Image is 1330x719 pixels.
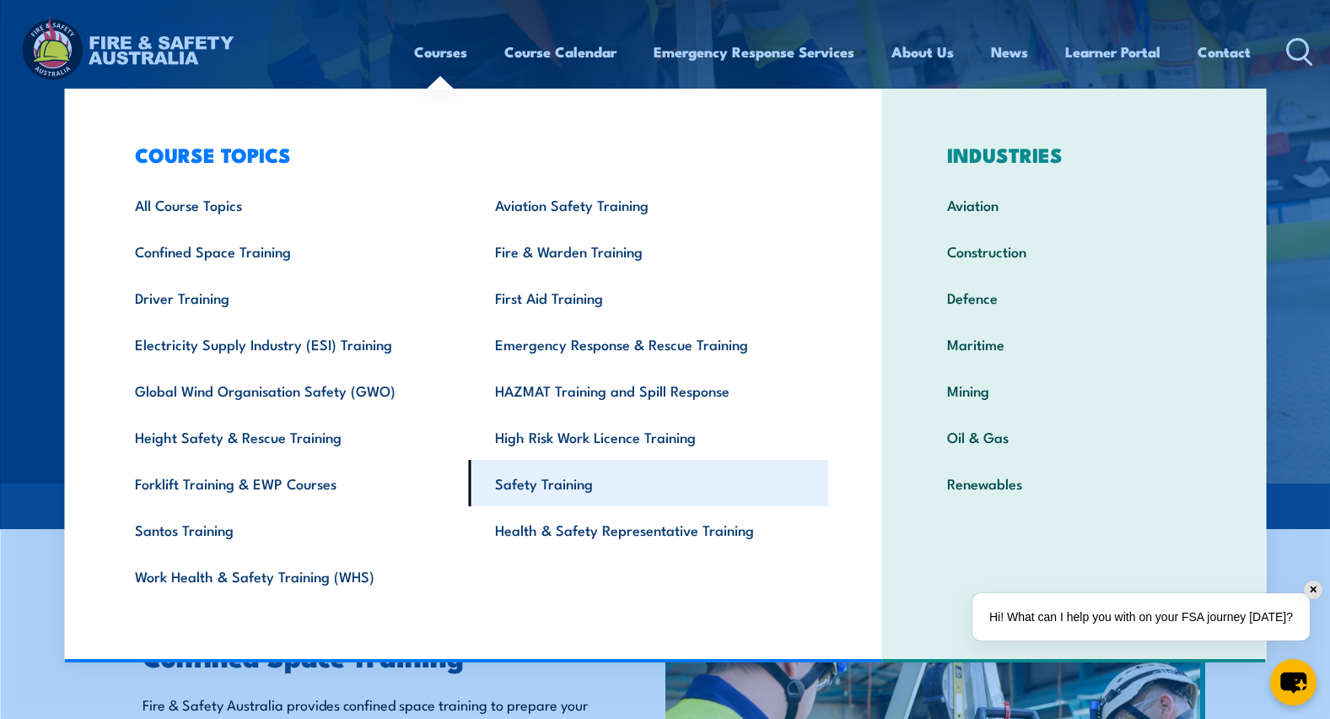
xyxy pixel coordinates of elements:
a: Driver Training [109,274,469,321]
h3: COURSE TOPICS [109,143,829,166]
a: Confined Space Training [109,228,469,274]
a: All Course Topics [109,181,469,228]
h3: INDUSTRIES [921,143,1227,166]
a: Course Calendar [504,30,617,74]
a: Aviation Safety Training [469,181,829,228]
a: Construction [921,228,1227,274]
a: Maritime [921,321,1227,367]
a: Mining [921,367,1227,414]
a: Emergency Response Services [654,30,854,74]
a: Electricity Supply Industry (ESI) Training [109,321,469,367]
a: HAZMAT Training and Spill Response [469,367,829,414]
a: Height Safety & Rescue Training [109,414,469,460]
a: First Aid Training [469,274,829,321]
a: Aviation [921,181,1227,228]
a: About Us [891,30,954,74]
button: chat-button [1270,659,1317,705]
a: Renewables [921,460,1227,506]
a: High Risk Work Licence Training [469,414,829,460]
div: Hi! What can I help you with on your FSA journey [DATE]? [972,593,1310,641]
a: Work Health & Safety Training (WHS) [109,553,469,599]
a: Learner Portal [1065,30,1160,74]
a: Forklift Training & EWP Courses [109,460,469,506]
a: News [991,30,1028,74]
h2: Confined Space Training [143,644,588,668]
a: Defence [921,274,1227,321]
a: Oil & Gas [921,414,1227,460]
a: Santos Training [109,506,469,553]
a: Safety Training [469,460,829,506]
a: Global Wind Organisation Safety (GWO) [109,367,469,414]
div: ✕ [1304,581,1322,599]
a: Contact [1198,30,1251,74]
a: Emergency Response & Rescue Training [469,321,829,367]
a: Fire & Warden Training [469,228,829,274]
a: Courses [414,30,467,74]
a: Health & Safety Representative Training [469,506,829,553]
